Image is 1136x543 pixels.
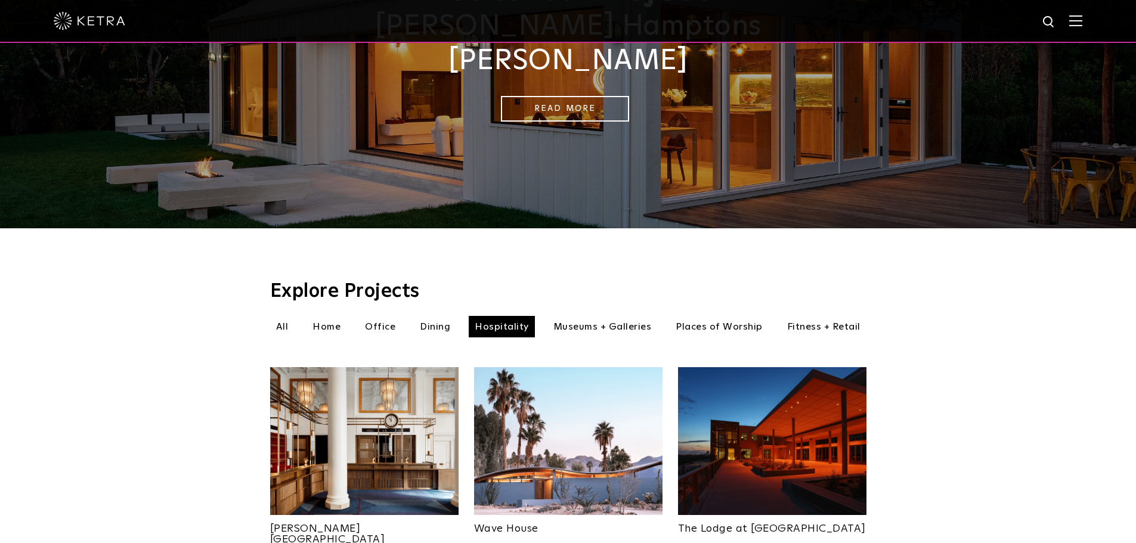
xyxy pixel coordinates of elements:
li: Museums + Galleries [547,316,658,337]
h3: Explore Projects [270,282,866,301]
li: Home [307,316,346,337]
img: New-Project-Page-hero-(3x)_0013_LODGE_MAY2019_B1_EXTERIOR_001 [678,367,866,515]
img: search icon [1042,15,1057,30]
img: Hamburger%20Nav.svg [1069,15,1082,26]
li: Places of Worship [670,316,769,337]
li: Fitness + Retail [781,316,866,337]
a: Read More [501,96,629,122]
li: Office [359,316,401,337]
li: All [270,316,295,337]
a: The Lodge at [GEOGRAPHIC_DATA] [678,515,866,534]
li: Dining [414,316,456,337]
img: New-Project-Page-hero-(3x)_0027_0010_RiggsHotel_01_20_20_LARGE [270,367,459,515]
a: Wave House [474,515,663,534]
img: New-Project-Page-hero-(3x)_0023_2020.1.10-Wave-House_0762-FINAL [474,367,663,515]
img: ketra-logo-2019-white [54,12,125,30]
li: Hospitality [469,316,535,337]
h2: [PERSON_NAME] Hamptons [PERSON_NAME] [270,10,866,78]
